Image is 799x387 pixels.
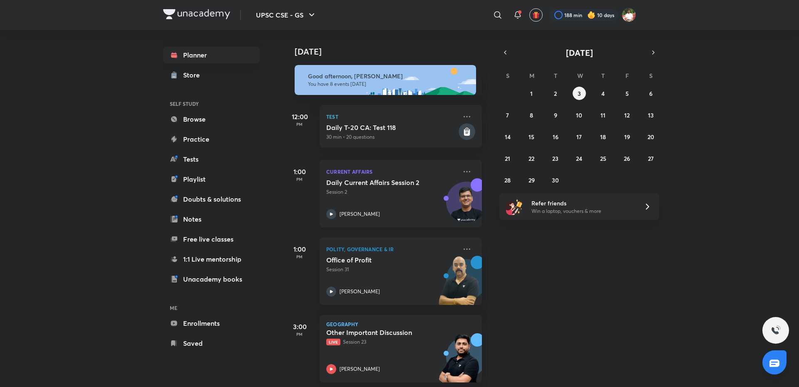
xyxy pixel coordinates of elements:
[577,72,583,80] abbr: Wednesday
[625,90,629,97] abbr: September 5, 2025
[549,152,562,165] button: September 23, 2025
[326,123,457,132] h5: Daily T-20 CA: Test 118
[549,87,562,100] button: September 2, 2025
[644,152,658,165] button: September 27, 2025
[506,111,509,119] abbr: September 7, 2025
[295,65,476,95] img: afternoon
[340,288,380,295] p: [PERSON_NAME]
[600,155,606,162] abbr: September 25, 2025
[531,207,634,215] p: Win a laptop, vouchers & more
[163,171,260,187] a: Playlist
[529,72,534,80] abbr: Monday
[163,47,260,63] a: Planner
[532,11,540,19] img: avatar
[771,325,781,335] img: ttu
[501,130,514,143] button: September 14, 2025
[295,47,490,57] h4: [DATE]
[620,152,634,165] button: September 26, 2025
[506,72,509,80] abbr: Sunday
[554,90,557,97] abbr: September 2, 2025
[283,112,316,122] h5: 12:00
[183,70,205,80] div: Store
[326,112,457,122] p: Test
[624,155,630,162] abbr: September 26, 2025
[552,176,559,184] abbr: September 30, 2025
[326,339,340,345] span: Live
[163,301,260,315] h6: ME
[504,176,511,184] abbr: September 28, 2025
[163,271,260,287] a: Unacademy books
[163,67,260,83] a: Store
[283,177,316,182] p: PM
[308,72,469,80] h6: Good afternoon, [PERSON_NAME]
[554,72,557,80] abbr: Tuesday
[163,335,260,352] a: Saved
[505,155,510,162] abbr: September 21, 2025
[600,133,606,141] abbr: September 18, 2025
[326,244,457,254] p: Polity, Governance & IR
[549,108,562,122] button: September 9, 2025
[578,90,581,97] abbr: September 3, 2025
[596,108,610,122] button: September 11, 2025
[552,155,558,162] abbr: September 23, 2025
[326,188,457,196] p: Session 2
[648,111,654,119] abbr: September 13, 2025
[529,155,534,162] abbr: September 22, 2025
[573,130,586,143] button: September 17, 2025
[620,87,634,100] button: September 5, 2025
[624,111,630,119] abbr: September 12, 2025
[549,130,562,143] button: September 16, 2025
[163,131,260,147] a: Practice
[501,152,514,165] button: September 21, 2025
[576,155,582,162] abbr: September 24, 2025
[436,256,482,313] img: unacademy
[601,72,605,80] abbr: Thursday
[596,87,610,100] button: September 4, 2025
[501,173,514,187] button: September 28, 2025
[553,133,558,141] abbr: September 16, 2025
[566,47,593,58] span: [DATE]
[163,315,260,332] a: Enrollments
[163,151,260,167] a: Tests
[163,251,260,267] a: 1:1 Live mentorship
[644,87,658,100] button: September 6, 2025
[163,111,260,127] a: Browse
[554,111,557,119] abbr: September 9, 2025
[340,210,380,218] p: [PERSON_NAME]
[649,90,653,97] abbr: September 6, 2025
[576,133,582,141] abbr: September 17, 2025
[529,133,534,141] abbr: September 15, 2025
[447,186,486,226] img: Avatar
[625,72,629,80] abbr: Friday
[530,111,533,119] abbr: September 8, 2025
[525,130,538,143] button: September 15, 2025
[596,130,610,143] button: September 18, 2025
[529,8,543,22] button: avatar
[163,9,230,21] a: Company Logo
[163,9,230,19] img: Company Logo
[326,256,430,264] h5: Office of Profit
[573,152,586,165] button: September 24, 2025
[326,338,457,346] p: Session 23
[525,173,538,187] button: September 29, 2025
[601,90,605,97] abbr: September 4, 2025
[587,11,596,19] img: streak
[573,108,586,122] button: September 10, 2025
[620,130,634,143] button: September 19, 2025
[620,108,634,122] button: September 12, 2025
[326,266,457,273] p: Session 31
[340,365,380,373] p: [PERSON_NAME]
[649,72,653,80] abbr: Saturday
[596,152,610,165] button: September 25, 2025
[530,90,533,97] abbr: September 1, 2025
[283,254,316,259] p: PM
[529,176,535,184] abbr: September 29, 2025
[163,231,260,247] a: Free live classes
[525,87,538,100] button: September 1, 2025
[251,7,322,23] button: UPSC CSE - GS
[624,133,630,141] abbr: September 19, 2025
[600,111,605,119] abbr: September 11, 2025
[525,152,538,165] button: September 22, 2025
[326,133,457,141] p: 30 min • 20 questions
[622,8,636,22] img: Shashank Soni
